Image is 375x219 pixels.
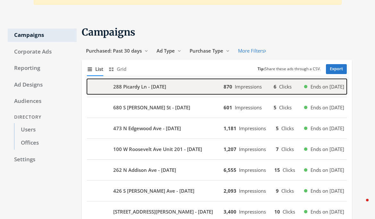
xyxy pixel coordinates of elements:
[87,121,347,136] button: 473 N Edgewood Ave - [DATE]1,181Impressions5ClicksEnds on [DATE]
[234,45,270,57] button: More Filters
[8,111,77,123] div: Directory
[224,83,232,90] b: 870
[82,26,135,38] span: Campaigns
[311,125,344,132] span: Ends on [DATE]
[274,104,277,111] b: 5
[87,162,347,178] button: 262 N Addison Ave - [DATE]6,555Impressions15ClicksEnds on [DATE]
[235,83,262,90] span: Impressions
[224,125,236,131] b: 1,181
[185,45,234,57] button: Purchase Type
[311,166,344,174] span: Ends on [DATE]
[279,104,292,111] span: Clicks
[274,208,280,215] b: 10
[235,104,262,111] span: Impressions
[239,146,266,152] span: Impressions
[311,187,344,195] span: Ends on [DATE]
[279,83,292,90] span: Clicks
[113,83,166,90] b: 288 Picardy Ln - [DATE]
[8,78,77,92] a: Ad Designs
[190,47,223,54] span: Purchase Type
[281,146,294,152] span: Clicks
[87,183,347,198] button: 426 S [PERSON_NAME] Ave - [DATE]2,093Impressions9ClicksEnds on [DATE]
[8,95,77,108] a: Audiences
[113,208,213,215] b: [STREET_ADDRESS][PERSON_NAME] - [DATE]
[87,141,347,157] button: 100 W Roosevelt Ave Unit 201 - [DATE]1,207Impressions7ClicksEnds on [DATE]
[274,83,277,90] b: 6
[281,188,294,194] span: Clicks
[8,45,77,59] a: Corporate Ads
[239,188,266,194] span: Impressions
[87,62,103,76] button: List
[87,79,347,94] button: 288 Picardy Ln - [DATE]870Impressions6ClicksEnds on [DATE]
[311,208,344,215] span: Ends on [DATE]
[108,62,126,76] button: Grid
[224,104,232,111] b: 601
[95,65,103,73] span: List
[113,125,181,132] b: 473 N Edgewood Ave - [DATE]
[8,153,77,166] a: Settings
[311,146,344,153] span: Ends on [DATE]
[311,83,344,90] span: Ends on [DATE]
[283,167,295,173] span: Clicks
[8,29,77,42] a: Campaigns
[276,146,279,152] b: 7
[113,104,190,111] b: 680 S [PERSON_NAME] St - [DATE]
[224,188,236,194] b: 2,093
[283,208,295,215] span: Clicks
[152,45,185,57] button: Ad Type
[113,187,194,195] b: 426 S [PERSON_NAME] Ave - [DATE]
[14,136,77,150] a: Offices
[87,100,347,115] button: 680 S [PERSON_NAME] St - [DATE]601Impressions5ClicksEnds on [DATE]
[224,146,236,152] b: 1,207
[353,197,369,213] iframe: Intercom live chat
[117,65,126,73] span: Grid
[157,47,175,54] span: Ad Type
[239,167,266,173] span: Impressions
[239,208,266,215] span: Impressions
[8,62,77,75] a: Reporting
[224,167,236,173] b: 6,555
[311,104,344,111] span: Ends on [DATE]
[326,64,347,74] a: Export
[258,66,321,72] small: Share these ads through a CSV.
[113,166,176,174] b: 262 N Addison Ave - [DATE]
[276,125,279,131] b: 5
[14,123,77,137] a: Users
[274,167,280,173] b: 15
[113,146,202,153] b: 100 W Roosevelt Ave Unit 201 - [DATE]
[224,208,236,215] b: 3,400
[281,125,294,131] span: Clicks
[86,47,142,54] span: Purchased: Past 30 days
[276,188,279,194] b: 9
[82,45,152,57] button: Purchased: Past 30 days
[258,66,265,72] b: Tip:
[239,125,266,131] span: Impressions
